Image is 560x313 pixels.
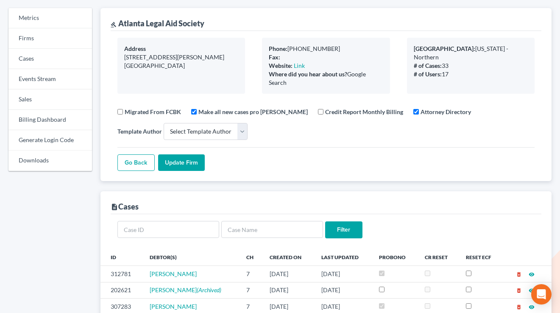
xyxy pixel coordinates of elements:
td: 312781 [100,266,143,282]
a: delete_forever [516,270,522,277]
div: 33 [414,61,528,70]
i: gavel [111,22,117,28]
b: Address [124,45,146,52]
a: Cases [8,49,92,69]
td: 7 [240,282,263,298]
label: Make all new cases pro [PERSON_NAME] [198,107,308,116]
th: Debtor(s) [143,249,240,265]
i: visibility [529,271,535,277]
b: Fax: [269,53,280,61]
td: [DATE] [263,282,314,298]
a: delete_forever [516,303,522,310]
th: ProBono [372,249,418,265]
div: 17 [414,70,528,78]
i: delete_forever [516,288,522,293]
b: Phone: [269,45,287,52]
span: [PERSON_NAME] [150,286,197,293]
i: visibility [529,288,535,293]
input: Case ID [117,221,219,238]
td: [DATE] [263,266,314,282]
th: Reset ECF [459,249,503,265]
a: [PERSON_NAME](Archived) [150,286,221,293]
div: [PHONE_NUMBER] [269,45,383,53]
input: Case Name [221,221,323,238]
label: Attorney Directory [421,107,471,116]
a: visibility [529,303,535,310]
label: Template Author [117,127,162,136]
td: 7 [240,266,263,282]
td: [DATE] [315,266,372,282]
i: delete_forever [516,304,522,310]
div: Atlanta Legal Aid Society [111,18,204,28]
div: [STREET_ADDRESS][PERSON_NAME] [124,53,238,61]
a: delete_forever [516,286,522,293]
em: (Archived) [197,286,221,293]
a: Downloads [8,151,92,171]
th: Last Updated [315,249,372,265]
a: Billing Dashboard [8,110,92,130]
input: Update Firm [158,154,205,171]
b: Where did you hear about us? [269,70,347,78]
b: Website: [269,62,293,69]
div: [US_STATE] - Northern [414,45,528,61]
th: Created On [263,249,314,265]
a: visibility [529,270,535,277]
label: Credit Report Monthly Billing [325,107,403,116]
a: Metrics [8,8,92,28]
b: [GEOGRAPHIC_DATA]: [414,45,475,52]
a: Generate Login Code [8,130,92,151]
a: Sales [8,89,92,110]
a: [PERSON_NAME] [150,303,197,310]
b: # of Users: [414,70,442,78]
a: Events Stream [8,69,92,89]
a: [PERSON_NAME] [150,270,197,277]
b: # of Cases: [414,62,442,69]
a: Go Back [117,154,155,171]
th: Ch [240,249,263,265]
a: Link [294,62,305,69]
div: Cases [111,201,139,212]
td: [DATE] [315,282,372,298]
div: Google Search [269,70,383,87]
i: description [111,203,118,211]
th: CR Reset [418,249,460,265]
div: Open Intercom Messenger [531,284,552,305]
div: [GEOGRAPHIC_DATA] [124,61,238,70]
th: ID [100,249,143,265]
i: delete_forever [516,271,522,277]
a: Firms [8,28,92,49]
a: visibility [529,286,535,293]
td: 202621 [100,282,143,298]
input: Filter [325,221,362,238]
i: visibility [529,304,535,310]
label: Migrated From FCBK [125,107,181,116]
